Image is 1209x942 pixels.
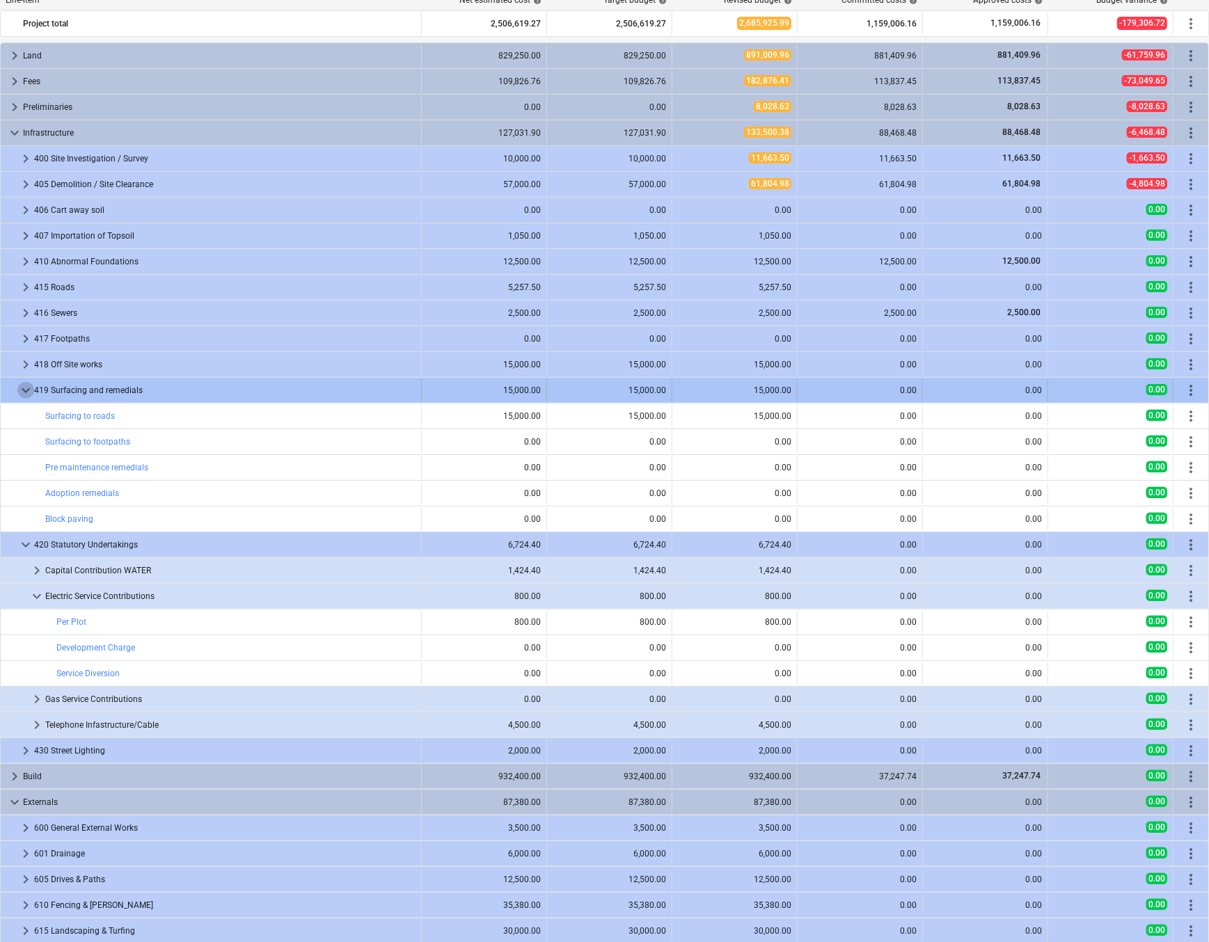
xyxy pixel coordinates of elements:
div: 2,500.00 [803,308,917,318]
div: 0.00 [553,669,666,678]
span: More actions [1183,691,1199,708]
span: 1,159,006.16 [989,17,1042,29]
div: 0.00 [678,643,791,653]
span: 182,876.41 [744,75,791,86]
span: keyboard_arrow_down [17,382,34,399]
div: 0.00 [929,823,1042,833]
div: 0.00 [929,669,1042,678]
div: 601 Drainage [34,843,416,865]
div: 4,500.00 [678,720,791,730]
div: 0.00 [929,720,1042,730]
span: 0.00 [1146,538,1167,550]
div: 2,500.00 [427,308,541,318]
div: 0.00 [803,411,917,421]
span: 0.00 [1146,255,1167,266]
div: 0.00 [803,463,917,472]
span: More actions [1183,639,1199,656]
div: 12,500.00 [553,257,666,266]
span: 891,009.96 [744,49,791,61]
span: 0.00 [1146,461,1167,472]
div: 0.00 [427,205,541,215]
div: 109,826.76 [427,77,541,86]
span: 11,663.50 [749,152,791,163]
div: 0.00 [427,514,541,524]
a: Surfacing to footpaths [45,437,130,447]
span: keyboard_arrow_right [17,279,34,296]
span: 61,804.98 [749,178,791,189]
div: 0.00 [803,231,917,241]
div: 0.00 [427,643,541,653]
div: 829,250.00 [553,51,666,61]
div: 0.00 [929,360,1042,369]
span: More actions [1183,150,1199,167]
span: keyboard_arrow_right [6,99,23,115]
span: keyboard_arrow_right [29,562,45,579]
span: More actions [1183,794,1199,811]
div: Preliminaries [23,96,416,118]
div: Project total [23,13,416,35]
div: 932,400.00 [678,772,791,781]
div: 0.00 [678,205,791,215]
span: 0.00 [1146,358,1167,369]
span: 0.00 [1146,641,1167,653]
div: 0.00 [553,694,666,704]
span: -4,804.98 [1127,178,1167,189]
div: 0.00 [929,694,1042,704]
span: More actions [1183,73,1199,90]
span: -179,306.72 [1117,17,1167,30]
span: 37,247.74 [1001,771,1042,781]
div: Gas Service Contributions [45,688,416,710]
div: 109,826.76 [553,77,666,86]
div: 0.00 [803,591,917,601]
div: 6,724.40 [553,540,666,550]
div: 0.00 [803,669,917,678]
div: 416 Sewers [34,302,416,324]
div: 800.00 [427,617,541,627]
span: keyboard_arrow_right [17,176,34,193]
span: 61,804.98 [1001,179,1042,189]
span: More actions [1183,717,1199,733]
div: 800.00 [553,617,666,627]
div: 800.00 [678,591,791,601]
span: More actions [1183,511,1199,527]
div: 0.00 [803,282,917,292]
div: 0.00 [678,694,791,704]
div: Infrastructure [23,122,416,144]
div: 0.00 [427,488,541,498]
span: More actions [1183,202,1199,218]
div: 15,000.00 [427,411,541,421]
span: 8,028.63 [754,101,791,112]
div: Land [23,45,416,67]
span: 0.00 [1146,564,1167,575]
a: Surfacing to roads [45,411,115,421]
div: 418 Off Site works [34,353,416,376]
div: 0.00 [803,360,917,369]
a: Pre maintenance remedials [45,463,148,472]
div: 0.00 [803,694,917,704]
div: 87,380.00 [553,797,666,807]
div: 0.00 [803,334,917,344]
div: 800.00 [553,591,666,601]
div: Externals [23,791,416,813]
div: 932,400.00 [553,772,666,781]
div: 0.00 [427,463,541,472]
div: 37,247.74 [803,772,917,781]
div: 400 Site Investigation / Survey [34,147,416,170]
div: 1,424.40 [678,566,791,575]
div: 0.00 [553,488,666,498]
div: 12,500.00 [427,257,541,266]
span: keyboard_arrow_right [17,820,34,836]
span: More actions [1183,382,1199,399]
div: 1,159,006.16 [803,13,917,35]
div: 0.00 [678,669,791,678]
div: 0.00 [929,514,1042,524]
div: 410 Abnormal Foundations [34,250,416,273]
div: 61,804.98 [803,179,917,189]
div: 4,500.00 [553,720,666,730]
iframe: Chat Widget [1139,875,1209,942]
span: More actions [1183,820,1199,836]
div: 0.00 [929,437,1042,447]
div: 15,000.00 [427,385,541,395]
div: 1,050.00 [678,231,791,241]
div: 0.00 [929,488,1042,498]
